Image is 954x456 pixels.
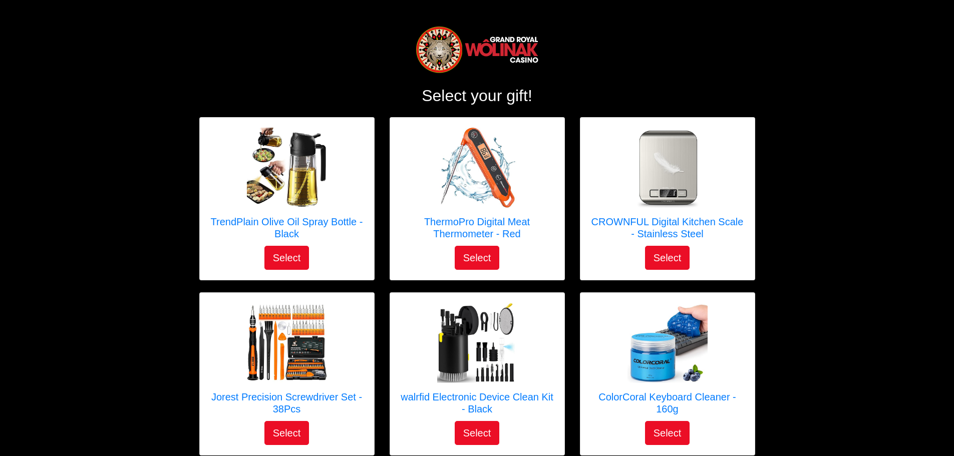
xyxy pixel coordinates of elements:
button: Select [455,421,500,445]
a: CROWNFUL Digital Kitchen Scale - Stainless Steel CROWNFUL Digital Kitchen Scale - Stainless Steel [590,128,745,246]
h5: TrendPlain Olive Oil Spray Bottle - Black [210,216,364,240]
h2: Select your gift! [199,86,755,105]
img: CROWNFUL Digital Kitchen Scale - Stainless Steel [627,128,708,208]
h5: Jorest Precision Screwdriver Set - 38Pcs [210,391,364,415]
a: walrfid Electronic Device Clean Kit - Black walrfid Electronic Device Clean Kit - Black [400,303,554,421]
button: Select [455,246,500,270]
a: Jorest Precision Screwdriver Set - 38Pcs Jorest Precision Screwdriver Set - 38Pcs [210,303,364,421]
h5: ThermoPro Digital Meat Thermometer - Red [400,216,554,240]
img: TrendPlain Olive Oil Spray Bottle - Black [247,128,327,208]
img: Logo [415,25,539,74]
h5: ColorCoral Keyboard Cleaner - 160g [590,391,745,415]
h5: CROWNFUL Digital Kitchen Scale - Stainless Steel [590,216,745,240]
h5: walrfid Electronic Device Clean Kit - Black [400,391,554,415]
a: TrendPlain Olive Oil Spray Bottle - Black TrendPlain Olive Oil Spray Bottle - Black [210,128,364,246]
button: Select [645,246,690,270]
a: ColorCoral Keyboard Cleaner - 160g ColorCoral Keyboard Cleaner - 160g [590,303,745,421]
a: ThermoPro Digital Meat Thermometer - Red ThermoPro Digital Meat Thermometer - Red [400,128,554,246]
img: ThermoPro Digital Meat Thermometer - Red [437,128,517,208]
img: walrfid Electronic Device Clean Kit - Black [437,303,517,383]
button: Select [645,421,690,445]
img: Jorest Precision Screwdriver Set - 38Pcs [247,303,327,383]
button: Select [264,421,309,445]
button: Select [264,246,309,270]
img: ColorCoral Keyboard Cleaner - 160g [627,303,708,383]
